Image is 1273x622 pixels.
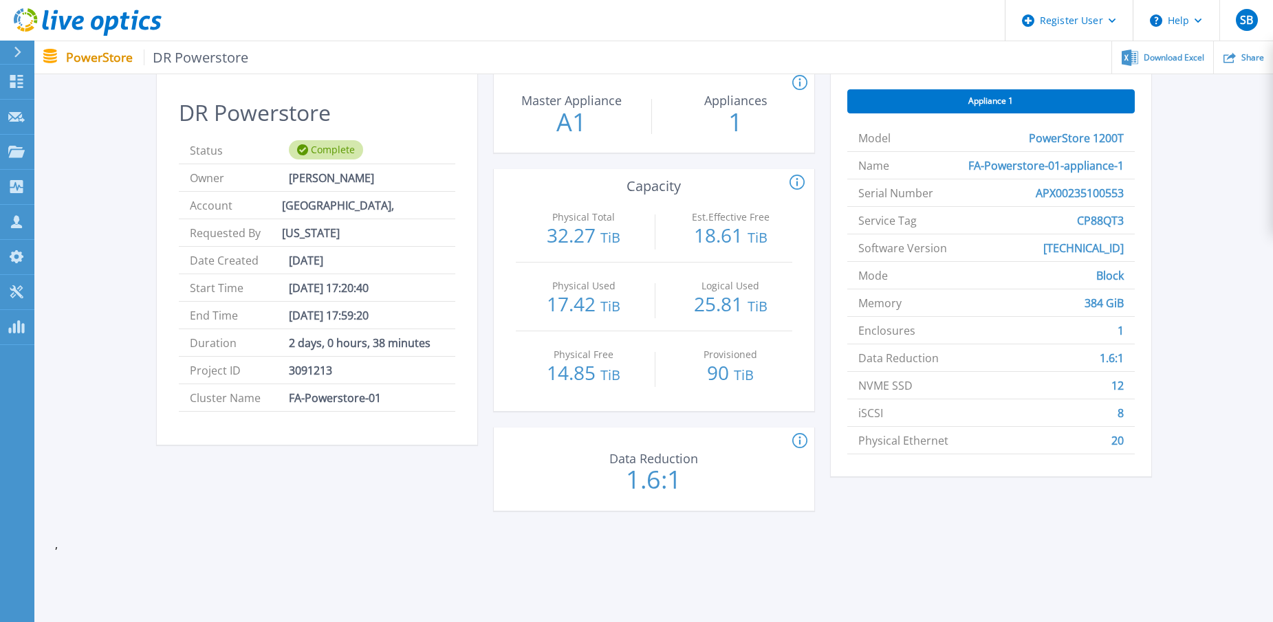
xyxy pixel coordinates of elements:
span: PowerStore 1200T [1029,124,1124,151]
span: 20 [1111,427,1124,454]
span: Data Reduction [858,344,939,371]
p: 18.61 [669,225,792,247]
span: Duration [190,329,289,356]
p: Est.Effective Free [673,212,789,222]
span: TiB [748,297,768,315]
p: 14.85 [523,363,646,385]
span: [DATE] 17:20:40 [289,274,369,301]
span: FA-Powerstore-01 [289,384,381,411]
span: 3091213 [289,357,332,384]
span: DR Powerstore [144,49,249,65]
span: TiB [600,228,620,247]
span: Name [858,152,889,179]
span: [GEOGRAPHIC_DATA], [US_STATE] [282,192,444,219]
span: Project ID [190,357,289,384]
span: 2 days, 0 hours, 38 minutes [289,329,431,356]
span: APX00235100553 [1036,179,1124,206]
p: Physical Used [525,281,642,291]
span: Start Time [190,274,289,301]
span: FA-Powerstore-01-appliance-1 [968,152,1124,179]
p: A1 [494,110,649,135]
p: Physical Total [525,212,642,222]
span: End Time [190,302,289,329]
span: SB [1240,14,1253,25]
span: NVME SSD [858,372,913,399]
span: Memory [858,289,902,316]
span: Requested By [190,219,289,246]
p: PowerStore [66,49,249,65]
span: Software Version [858,234,947,261]
p: Physical Free [525,350,642,359]
p: 90 [669,363,792,385]
span: Download Excel [1144,54,1204,62]
p: Data Reduction [580,452,727,465]
span: 12 [1111,372,1124,399]
p: 25.81 [669,294,792,316]
span: Mode [858,262,888,289]
span: 1.6:1 [1100,344,1124,371]
p: 17.42 [523,294,646,316]
span: Appliance 1 [968,96,1013,107]
p: 32.27 [523,225,646,247]
span: [PERSON_NAME] [289,164,374,191]
span: 8 [1118,399,1124,426]
div: Complete [289,140,363,159]
span: Cluster Name [190,384,289,411]
p: Provisioned [673,350,789,359]
span: Model [858,124,891,151]
span: TiB [748,228,768,247]
span: Share [1241,54,1264,62]
span: Owner [190,164,289,191]
span: iSCSI [858,399,883,426]
span: CP88QT3 [1077,207,1124,234]
span: Service Tag [858,207,917,234]
span: Enclosures [858,317,915,344]
h2: DR Powerstore [179,100,455,126]
span: [DATE] [289,247,323,274]
span: TiB [600,366,620,384]
p: Master Appliance [498,94,645,107]
span: Serial Number [858,179,933,206]
span: Status [190,137,289,164]
p: 1.6:1 [577,467,731,492]
span: 1 [1118,317,1124,344]
span: 384 GiB [1085,289,1124,316]
span: [DATE] 17:59:20 [289,302,369,329]
span: TiB [600,297,620,315]
p: 1 [659,110,813,135]
p: Appliances [662,94,809,107]
p: Logical Used [673,281,789,291]
span: Block [1096,262,1124,289]
span: Physical Ethernet [858,427,948,454]
span: [TECHNICAL_ID] [1043,234,1124,261]
span: Date Created [190,247,289,274]
span: TiB [734,366,754,384]
span: Account [190,192,283,219]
